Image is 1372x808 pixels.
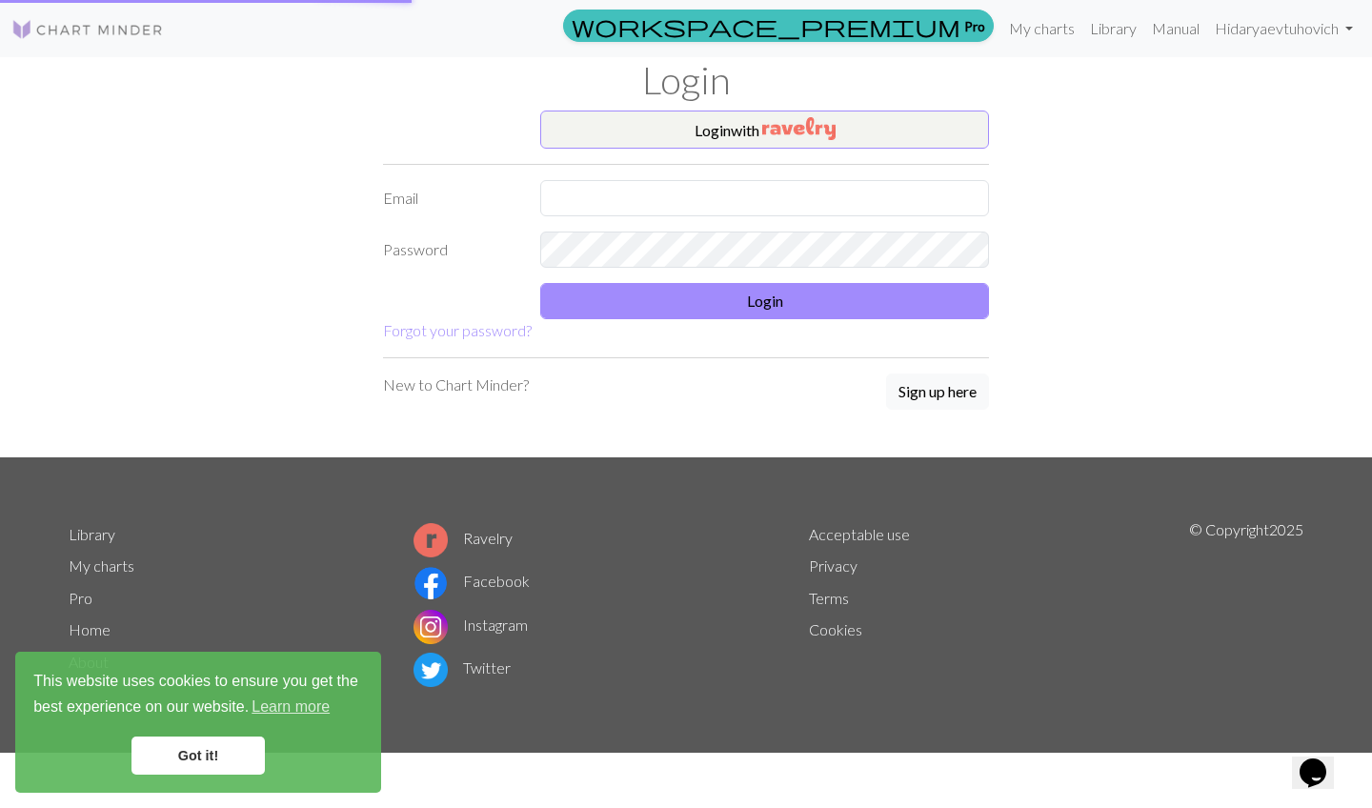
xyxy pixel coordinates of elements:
label: Password [372,232,529,268]
a: Instagram [414,616,528,634]
a: Facebook [414,572,530,590]
a: Ravelry [414,529,513,547]
button: Sign up here [886,374,989,410]
span: workspace_premium [572,12,960,39]
img: Twitter logo [414,653,448,687]
a: Manual [1144,10,1207,48]
a: My charts [1001,10,1082,48]
button: Loginwith [540,111,989,149]
a: Twitter [414,658,511,677]
p: © Copyright 2025 [1189,518,1303,692]
a: learn more about cookies [249,693,333,721]
a: Library [69,525,115,543]
a: Forgot your password? [383,321,532,339]
label: Email [372,180,529,216]
img: Ravelry [762,117,836,140]
a: Pro [563,10,994,42]
a: Library [1082,10,1144,48]
img: Logo [11,18,164,41]
span: This website uses cookies to ensure you get the best experience on our website. [33,670,363,721]
p: New to Chart Minder? [383,374,529,396]
img: Ravelry logo [414,523,448,557]
a: Privacy [809,556,857,575]
iframe: chat widget [1292,732,1353,789]
a: Cookies [809,620,862,638]
img: Facebook logo [414,566,448,600]
h1: Login [57,57,1315,103]
img: Instagram logo [414,610,448,644]
a: Pro [69,589,92,607]
a: Sign up here [886,374,989,412]
a: dismiss cookie message [131,737,265,775]
a: My charts [69,556,134,575]
button: Login [540,283,989,319]
a: Home [69,620,111,638]
a: Terms [809,589,849,607]
a: Acceptable use [809,525,910,543]
div: cookieconsent [15,652,381,793]
a: Hidaryaevtuhovich [1207,10,1361,48]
